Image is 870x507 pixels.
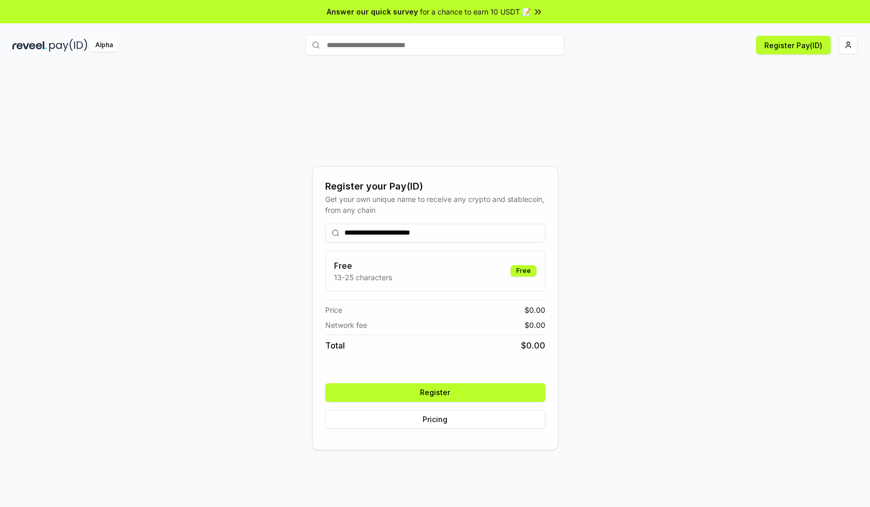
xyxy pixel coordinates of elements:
span: Network fee [325,320,367,330]
img: reveel_dark [12,39,47,52]
span: Price [325,305,342,315]
span: $ 0.00 [525,320,545,330]
img: pay_id [49,39,88,52]
span: Total [325,339,345,352]
button: Pricing [325,410,545,429]
span: for a chance to earn 10 USDT 📝 [420,6,531,17]
h3: Free [334,259,392,272]
div: Free [511,265,536,277]
span: $ 0.00 [521,339,545,352]
button: Register Pay(ID) [756,36,831,54]
div: Get your own unique name to receive any crypto and stablecoin, from any chain [325,194,545,215]
span: $ 0.00 [525,305,545,315]
div: Register your Pay(ID) [325,179,545,194]
p: 13-25 characters [334,272,392,283]
div: Alpha [90,39,119,52]
span: Answer our quick survey [327,6,418,17]
button: Register [325,383,545,402]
